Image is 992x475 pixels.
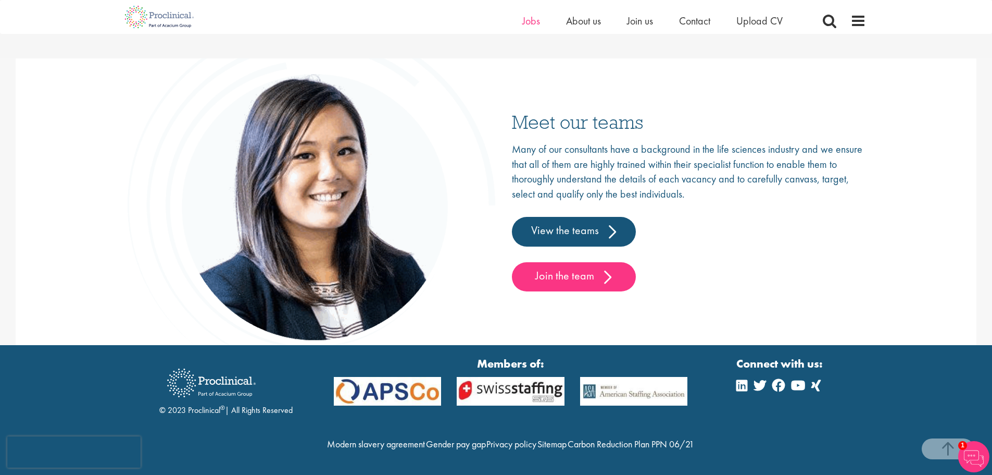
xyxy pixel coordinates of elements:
[127,21,496,368] img: people
[537,438,567,450] a: Sitemap
[736,14,783,28] a: Upload CV
[449,377,572,406] img: APSCo
[334,356,688,372] strong: Members of:
[159,361,293,417] div: © 2023 Proclinical | All Rights Reserved
[159,361,263,405] img: Proclinical Recruitment
[566,14,601,28] a: About us
[512,142,866,291] div: Many of our consultants have a background in the life sciences industry and we ensure that all of...
[958,441,967,450] span: 1
[627,14,653,28] a: Join us
[512,112,866,131] h3: Meet our teams
[958,441,989,472] img: Chatbot
[486,438,536,450] a: Privacy policy
[572,377,696,406] img: APSCo
[327,438,425,450] a: Modern slavery agreement
[679,14,710,28] a: Contact
[736,356,825,372] strong: Connect with us:
[568,438,694,450] a: Carbon Reduction Plan PPN 06/21
[220,404,225,412] sup: ®
[7,436,141,468] iframe: reCAPTCHA
[522,14,540,28] a: Jobs
[512,262,636,291] a: Join the team
[426,438,486,450] a: Gender pay gap
[512,217,636,246] a: View the teams
[326,377,449,406] img: APSCo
